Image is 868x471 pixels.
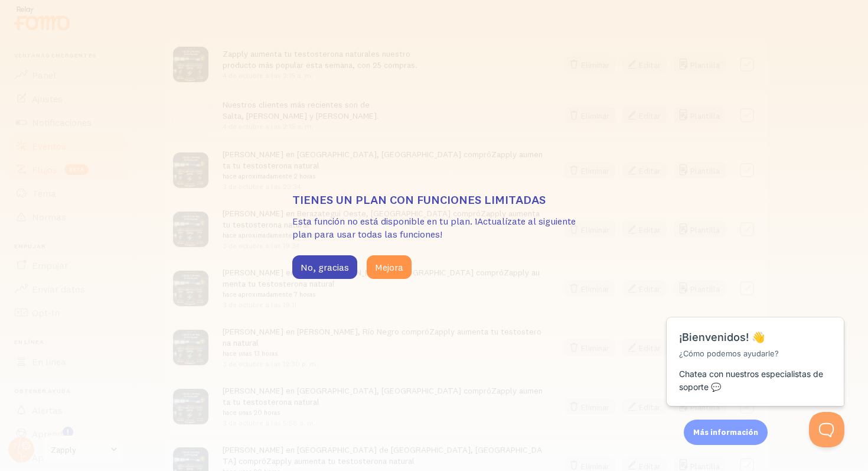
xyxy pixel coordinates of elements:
button: No, gracias [292,255,357,279]
iframe: Ayuda Scout Beacon - Abierto [809,412,844,447]
font: Tienes un plan con funciones limitadas [292,192,546,207]
font: Esta función no está disponible en tu plan. ¡Actualízate al siguiente plan para usar todas las fu... [292,215,576,241]
font: Mejora [375,261,403,273]
iframe: Help Scout Beacon - Mensajes y notificaciones [661,288,851,412]
div: Más información [684,420,768,445]
font: Más información [693,427,758,437]
button: Mejora [367,255,412,279]
font: No, gracias [301,261,349,273]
